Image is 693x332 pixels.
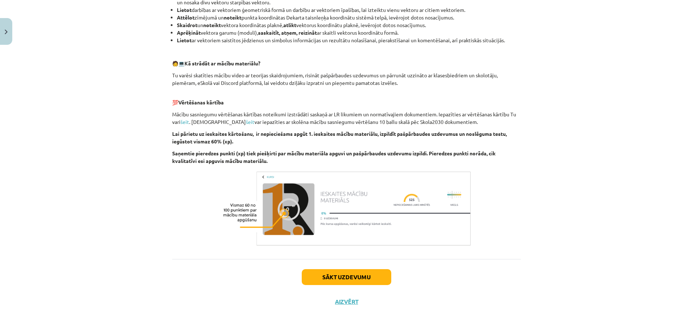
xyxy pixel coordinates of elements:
[177,6,521,14] li: darbības ar vektoriem ģeometriskā formā un darbību ar vektoriem īpašības, lai izteiktu vienu vekt...
[177,14,195,21] b: Attēlot
[246,118,254,125] a: šeit
[184,60,260,66] b: Kā strādāt ar mācību materiālu?
[172,91,521,106] p: 💯
[333,298,360,305] button: Aizvērt
[172,150,496,164] strong: Saņemtie pieredzes punkti (xp) tiek piešķirti par mācību materiāla apguvi un pašpārbaudes uzdevum...
[224,14,241,21] b: noteikt
[302,269,391,285] button: Sākt uzdevumu
[177,22,197,28] b: Skaidrot
[177,29,201,36] b: Aprēķināt
[258,29,317,36] b: saskaitīt, atņem, reizināt
[203,22,221,28] b: noteikt
[178,99,224,105] b: Vērtēšanas kārtība
[177,29,521,36] li: vektora garumu (moduli), ar skaitli vektorus koordinātu formā.
[177,36,521,44] li: ar vektoriem saistītos jēdzienus un simbolus informācijas un rezultātu nolasīšanai, pierakstīšana...
[5,30,8,34] img: icon-close-lesson-0947bae3869378f0d4975bcd49f059093ad1ed9edebbc8119c70593378902aed.svg
[177,37,192,43] b: Lietot
[172,130,507,145] strong: Lai pārietu uz ieskaites kārtošanu, ir nepieciešams apgūt 1. ieskaites mācību materiālu, izpildīt...
[172,60,521,67] p: 🧑 💻
[177,14,521,21] li: zīmējumā un punkta koordinātas Dekarta taisnleņķa koordinātu sistēmā telpā, ievērojot dotos nosac...
[177,21,521,29] li: un vektora koordinātas plaknē, vektorus koordinātu plaknē, ievērojot dotos nosacījumus.
[177,7,192,13] b: Lietot
[172,72,521,87] p: Tu varēsi skatīties mācību video ar teorijas skaidrojumiem, risināt pašpārbaudes uzdevumus un pār...
[172,111,521,126] p: Mācību sasniegumu vērtēšanas kārtības noteikumi izstrādāti saskaņā ar LR likumiem un normatīvajie...
[180,118,189,125] a: šeit
[283,22,296,28] b: atlikt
